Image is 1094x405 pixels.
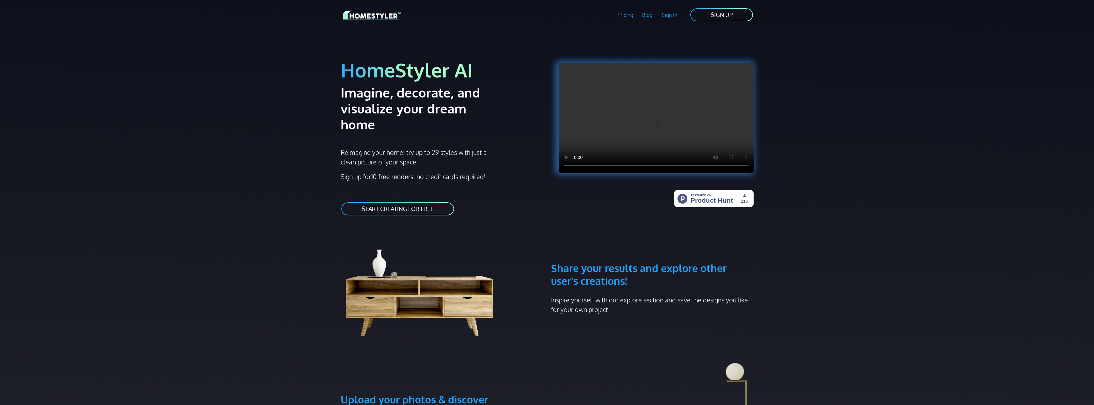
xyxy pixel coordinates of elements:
p: Reimagine your home: try up to 29 styles with just a clean picture of your space. [341,148,493,167]
h1: HomeStyler AI [341,58,543,82]
img: HomeStyler AI - Interior Design Made Easy: One Click to Your Dream Home | Product Hunt [674,190,754,207]
p: Sign up for , no credit cards required! [341,172,543,181]
strong: 10 free renders [371,172,413,181]
a: Blog [638,8,657,22]
h2: Imagine, decorate, and visualize your dream home [341,84,503,132]
img: living room cabinet [341,231,508,340]
a: SIGN UP [690,8,754,22]
p: Inspire yourself with our explore section and save the designs you like for your own project! [551,295,754,314]
a: Sign In [657,8,682,22]
h3: Share your results and explore other user's creations! [551,231,754,287]
img: HomeStyler AI logo [343,10,401,21]
a: START CREATING FOR FREE [341,202,455,216]
a: Pricing [613,8,638,22]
